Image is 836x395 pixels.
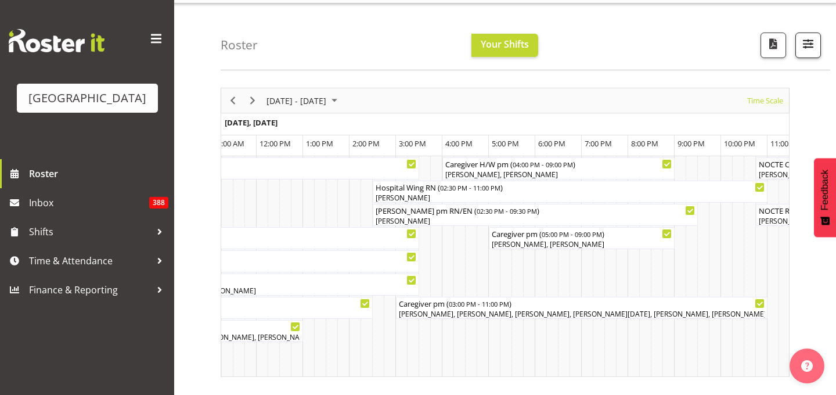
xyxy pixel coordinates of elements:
div: [PERSON_NAME], [PERSON_NAME], [PERSON_NAME], [PERSON_NAME] [27,286,416,296]
img: Rosterit website logo [9,29,105,52]
button: September 08 - 14, 2025 [265,94,343,108]
span: Feedback [820,170,830,210]
div: [PERSON_NAME] 1 RN am ( ) [27,158,416,170]
div: [PERSON_NAME], [PERSON_NAME], [PERSON_NAME], [PERSON_NAME][DATE], [PERSON_NAME], [PERSON_NAME] [399,309,765,319]
div: Timeline Week of September 8, 2025 [221,88,790,377]
div: [PERSON_NAME], [PERSON_NAME] [27,239,416,250]
button: Feedback - Show survey [814,158,836,237]
button: Your Shifts [471,34,538,57]
span: 9:00 PM [678,138,705,149]
span: 03:00 PM - 11:00 PM [449,299,509,308]
div: Hospital Wing RN ( ) [376,181,765,193]
div: Caregiver pm Begin From Tuesday, September 9, 2025 at 3:00:00 PM GMT+12:00 Ends At Tuesday, Septe... [396,297,767,319]
div: Caregiver pm ( ) [399,297,765,309]
button: Download a PDF of the roster according to the set date range. [761,33,786,58]
span: 11:00 AM [213,138,244,149]
div: [GEOGRAPHIC_DATA] [28,89,146,107]
div: Next [243,88,262,113]
span: 6:00 PM [538,138,565,149]
div: [PERSON_NAME] [27,170,416,180]
div: Caregiver pm Begin From Tuesday, September 9, 2025 at 5:00:00 PM GMT+12:00 Ends At Tuesday, Septe... [489,227,675,249]
span: [DATE], [DATE] [225,117,278,128]
span: 02:30 PM - 11:00 PM [440,183,500,192]
div: [PERSON_NAME] [376,216,695,227]
span: Time Scale [746,94,784,108]
div: Hospital Wing RN Begin From Tuesday, September 9, 2025 at 7:00:00 AM GMT+12:00 Ends At Tuesday, S... [24,250,419,272]
span: 05:00 PM - 09:00 PM [542,229,602,239]
span: Shifts [29,223,151,240]
div: Previous [223,88,243,113]
span: 4:00 PM [445,138,473,149]
div: [PERSON_NAME] pm RN/EN ( ) [376,204,695,216]
span: 04:00 PM - 09:00 PM [513,160,573,169]
span: Time & Attendance [29,252,151,270]
span: 7:00 PM [585,138,612,149]
div: Caregiver H/W pm ( ) [445,158,672,170]
span: [DATE] - [DATE] [265,94,327,108]
div: Caregiver am Begin From Tuesday, September 9, 2025 at 7:00:00 AM GMT+12:00 Ends At Tuesday, Septe... [24,274,419,296]
div: [PERSON_NAME] [27,263,416,273]
span: 10:00 PM [724,138,755,149]
button: Filter Shifts [795,33,821,58]
div: Caregiver H/W pm Begin From Tuesday, September 9, 2025 at 4:00:00 PM GMT+12:00 Ends At Tuesday, S... [442,157,675,179]
span: 2:00 PM [352,138,380,149]
h4: Roster [221,38,258,52]
div: [PERSON_NAME], [PERSON_NAME] [492,239,672,250]
span: Inbox [29,194,149,211]
div: Caregiver am ( ) [27,274,416,286]
div: [PERSON_NAME], [PERSON_NAME] [445,170,672,180]
span: 02:30 PM - 09:30 PM [477,206,537,216]
div: Ressie 2 RN am Begin From Tuesday, September 9, 2025 at 7:00:00 AM GMT+12:00 Ends At Tuesday, Sep... [24,227,419,249]
div: Hospital Wing RN Begin From Tuesday, September 9, 2025 at 2:30:00 PM GMT+12:00 Ends At Tuesday, S... [373,181,767,203]
span: 11:00 PM [770,138,802,149]
div: [PERSON_NAME] [376,193,765,203]
div: [PERSON_NAME] 2 RN am ( ) [27,228,416,239]
span: Finance & Reporting [29,281,151,299]
span: 5:00 PM [492,138,519,149]
span: 12:00 PM [260,138,291,149]
span: 1:00 PM [306,138,333,149]
div: Ressie 1 RN am Begin From Tuesday, September 9, 2025 at 7:00:00 AM GMT+12:00 Ends At Tuesday, Sep... [24,157,419,179]
div: Caregiver pm ( ) [492,228,672,239]
span: Your Shifts [481,38,529,51]
span: 388 [149,197,168,209]
button: Next [245,94,261,108]
span: 8:00 PM [631,138,658,149]
button: Time Scale [745,94,785,108]
span: 3:00 PM [399,138,426,149]
img: help-xxl-2.png [801,360,813,372]
span: Roster [29,165,168,182]
button: Previous [225,94,241,108]
div: Ressie pm RN/EN Begin From Tuesday, September 9, 2025 at 2:30:00 PM GMT+12:00 Ends At Tuesday, Se... [373,204,698,226]
div: Hospital Wing RN ( ) [27,251,416,263]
